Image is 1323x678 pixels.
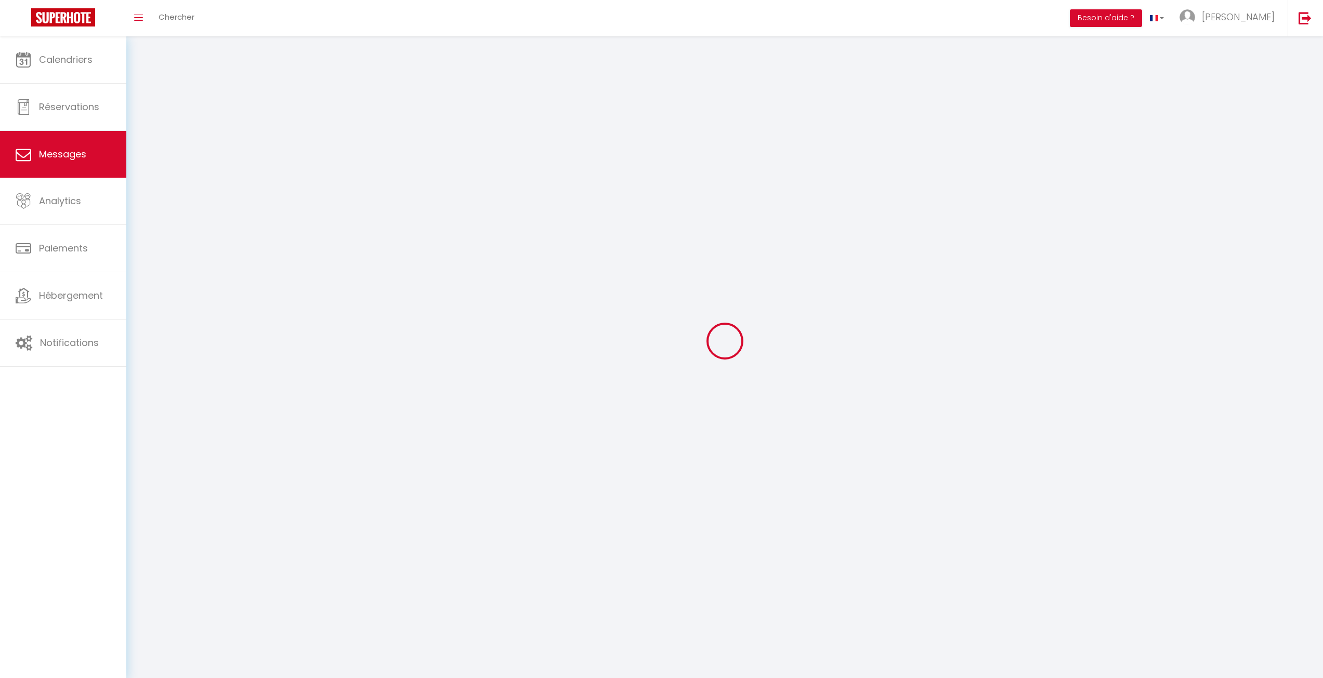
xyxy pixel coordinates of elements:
[159,11,194,22] span: Chercher
[39,100,99,113] span: Réservations
[39,148,86,161] span: Messages
[40,336,99,349] span: Notifications
[39,242,88,255] span: Paiements
[39,194,81,207] span: Analytics
[31,8,95,26] img: Super Booking
[1299,11,1312,24] img: logout
[1202,10,1275,23] span: [PERSON_NAME]
[39,289,103,302] span: Hébergement
[1180,9,1195,25] img: ...
[1070,9,1142,27] button: Besoin d'aide ?
[39,53,93,66] span: Calendriers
